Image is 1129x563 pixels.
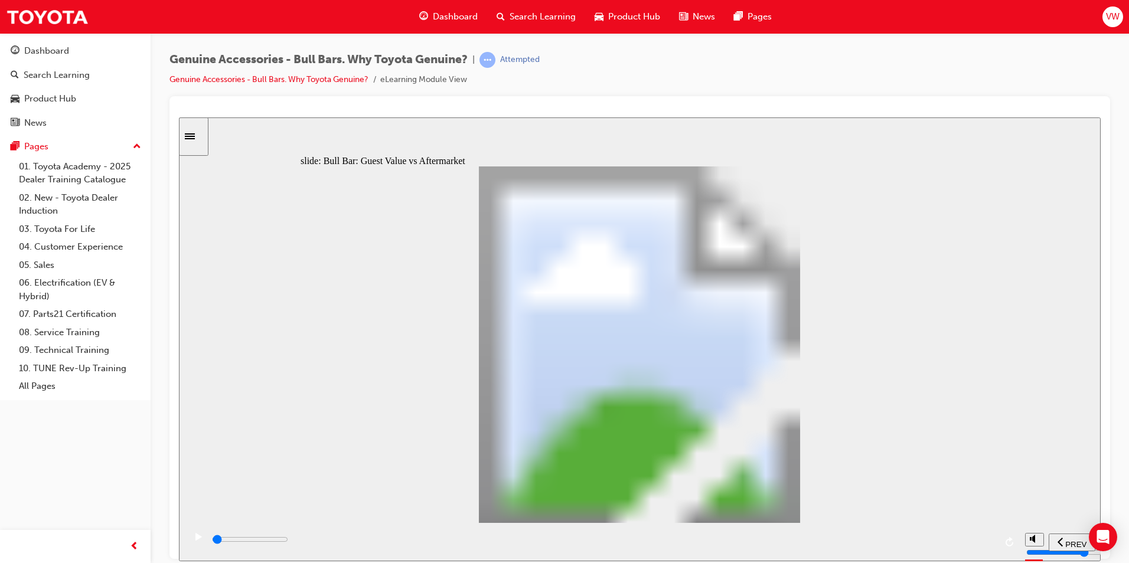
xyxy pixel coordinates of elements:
button: DashboardSearch LearningProduct HubNews [5,38,146,136]
span: | [472,53,475,67]
span: pages-icon [734,9,743,24]
button: play/pause [6,415,26,435]
button: volume [846,415,865,429]
input: volume [847,430,924,440]
a: Product Hub [5,88,146,110]
a: 07. Parts21 Certification [14,305,146,323]
button: previous [870,416,916,434]
span: PREV [886,423,908,431]
button: Pages [5,136,146,158]
div: misc controls [846,405,864,444]
nav: slide navigation [870,405,916,444]
div: Dashboard [24,44,69,58]
span: car-icon [11,94,19,104]
span: Product Hub [608,10,660,24]
button: replay [823,416,840,434]
span: search-icon [11,70,19,81]
a: News [5,112,146,134]
span: Search Learning [510,10,576,24]
input: slide progress [33,417,109,427]
span: guage-icon [419,9,428,24]
a: 04. Customer Experience [14,238,146,256]
a: 03. Toyota For Life [14,220,146,238]
a: 08. Service Training [14,323,146,342]
div: Product Hub [24,92,76,106]
div: Open Intercom Messenger [1089,523,1117,551]
a: 10. TUNE Rev-Up Training [14,359,146,378]
span: up-icon [133,139,141,155]
span: prev-icon [130,539,139,554]
div: playback controls [6,405,840,444]
span: news-icon [11,118,19,129]
span: News [693,10,715,24]
span: Pages [748,10,772,24]
div: Attempted [500,54,540,66]
a: pages-iconPages [725,5,781,29]
button: VW [1102,6,1123,27]
a: 06. Electrification (EV & Hybrid) [14,274,146,305]
a: 05. Sales [14,256,146,274]
li: eLearning Module View [380,73,467,87]
a: All Pages [14,377,146,395]
a: 02. New - Toyota Dealer Induction [14,189,146,220]
a: Genuine Accessories - Bull Bars. Why Toyota Genuine? [169,74,368,84]
a: Search Learning [5,64,146,86]
span: news-icon [679,9,688,24]
div: Search Learning [24,68,90,82]
a: car-iconProduct Hub [585,5,670,29]
a: Dashboard [5,40,146,62]
span: learningRecordVerb_ATTEMPT-icon [479,52,495,68]
img: Trak [6,4,89,30]
a: 09. Technical Training [14,341,146,359]
a: search-iconSearch Learning [487,5,585,29]
span: search-icon [497,9,505,24]
span: Genuine Accessories - Bull Bars. Why Toyota Genuine? [169,53,468,67]
a: 01. Toyota Academy - 2025 Dealer Training Catalogue [14,158,146,189]
a: news-iconNews [670,5,725,29]
div: Pages [24,140,48,153]
span: Dashboard [433,10,478,24]
span: car-icon [595,9,603,24]
a: guage-iconDashboard [410,5,487,29]
span: VW [1106,10,1120,24]
span: guage-icon [11,46,19,57]
div: News [24,116,47,130]
span: pages-icon [11,142,19,152]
